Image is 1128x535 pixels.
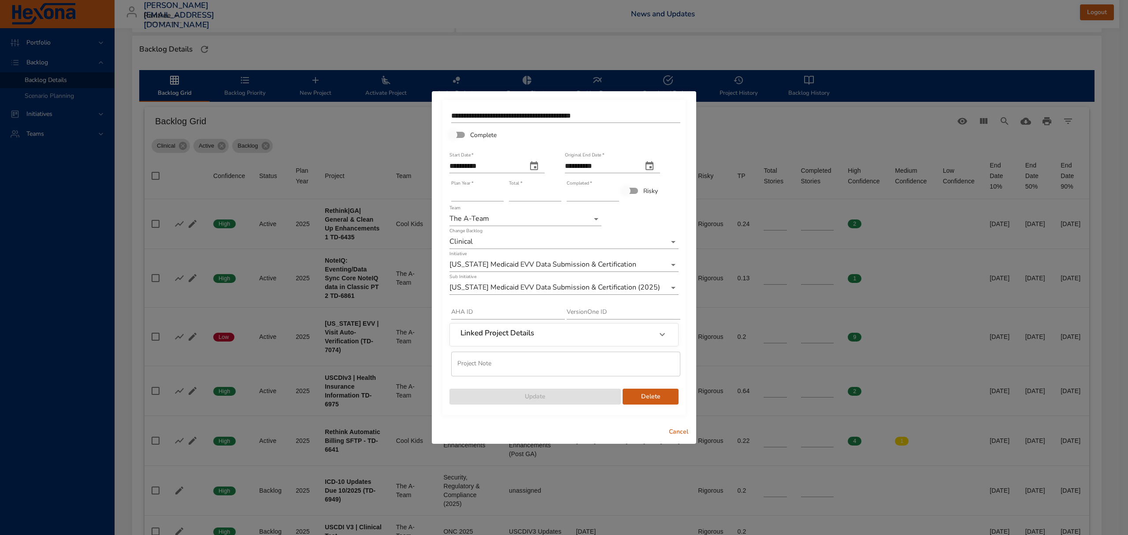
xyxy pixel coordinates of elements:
[643,186,658,196] span: Risky
[664,424,693,440] button: Cancel
[523,156,545,177] button: start date
[470,130,497,140] span: Complete
[451,181,473,186] label: Plan Year
[509,181,522,186] label: Total
[450,323,678,346] div: Linked Project Details
[449,258,679,272] div: [US_STATE] Medicaid EVV Data Submission & Certification
[668,427,689,438] span: Cancel
[449,206,460,211] label: Team
[449,235,679,249] div: Clinical
[460,329,534,338] h6: Linked Project Details
[567,181,592,186] label: Completed
[630,391,672,402] span: Delete
[449,281,679,295] div: [US_STATE] Medicaid EVV Data Submission & Certification (2025)
[449,229,482,234] label: Change Backlog
[449,212,601,226] div: The A-Team
[623,389,679,405] button: Delete
[449,275,476,279] label: Sub Initiative
[639,156,660,177] button: original end date
[565,153,604,158] label: Original End Date
[449,252,467,256] label: Initiative
[449,153,474,158] label: Start Date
